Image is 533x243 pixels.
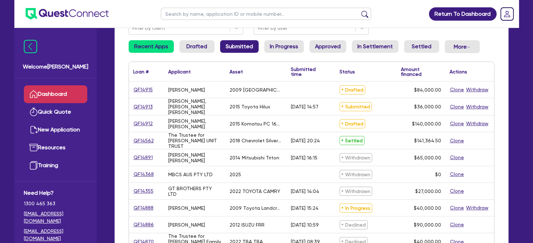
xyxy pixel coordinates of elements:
[340,85,365,94] span: Drafted
[291,155,317,160] div: [DATE] 16:15
[230,138,282,143] div: 2018 Chevrolet Silverado LTZ
[401,67,441,77] div: Amount financed
[129,40,174,53] a: Recent Apps
[466,103,489,111] button: Withdraw
[291,138,320,143] div: [DATE] 20:24
[24,189,87,197] span: Need Help?
[168,186,221,197] div: GT BROTHERS PTY LTD
[168,69,191,74] div: Applicant
[133,69,149,74] div: Loan #
[309,40,346,53] a: Approved
[429,7,497,21] a: Return To Dashboard
[168,98,221,115] div: [PERSON_NAME], [PERSON_NAME] [PERSON_NAME]
[340,102,372,111] span: Submitted
[230,188,280,194] div: 2022 TOYOTA CAMRY
[230,121,282,127] div: 2015 Komatsu PC 160-LC
[498,5,516,23] a: Dropdown toggle
[415,188,441,194] span: $27,000.00
[29,108,38,116] img: quick-quote
[26,8,109,20] img: quest-connect-logo-blue
[24,210,87,225] a: [EMAIL_ADDRESS][DOMAIN_NAME]
[450,170,464,178] button: Clone
[133,137,154,145] a: QF14562
[466,120,489,128] button: Withdraw
[133,204,154,212] a: QF14888
[133,120,153,128] a: QF14912
[230,87,282,93] div: 2009 [GEOGRAPHIC_DATA] 2009 Kenworth 402 Tipper
[340,170,372,179] span: Withdrawn
[29,126,38,134] img: new-application
[24,85,87,103] a: Dashboard
[230,222,265,228] div: 2012 ISUZU FRR
[230,205,282,211] div: 2009 Toyota Landcruiser GXL
[414,155,441,160] span: $65,000.00
[435,172,441,177] span: $0
[168,87,205,93] div: [PERSON_NAME]
[340,69,355,74] div: Status
[161,8,371,20] input: Search by name, application ID or mobile number...
[414,138,441,143] span: $141,364.50
[466,204,489,212] button: Withdraw
[404,40,439,53] a: Settled
[340,136,364,145] span: Settled
[450,187,464,195] button: Clone
[29,161,38,170] img: training
[230,172,241,177] div: 2025
[133,221,154,229] a: QF14886
[450,221,464,229] button: Clone
[24,139,87,157] a: Resources
[450,86,464,94] button: Clone
[168,132,221,149] div: The Trustee for [PERSON_NAME] UNIT TRUST
[168,152,221,163] div: [PERSON_NAME] [PERSON_NAME]
[168,205,205,211] div: [PERSON_NAME]
[291,222,319,228] div: [DATE] 10:59
[466,86,489,94] button: Withdraw
[291,67,325,77] div: Submitted time
[264,40,304,53] a: In Progress
[24,200,87,207] span: 1300 465 363
[414,104,441,109] span: $36,000.00
[340,203,372,213] span: In Progress
[230,104,270,109] div: 2015 Toyota Hilux
[414,87,441,93] span: $84,000.00
[340,220,368,229] span: Declined
[450,153,464,162] button: Clone
[291,104,319,109] div: [DATE] 14:57
[133,187,154,195] a: QF14355
[133,153,153,162] a: QF14891
[414,205,441,211] span: $40,000.00
[24,121,87,139] a: New Application
[24,40,37,53] img: icon-menu-close
[291,188,319,194] div: [DATE] 14:04
[445,40,480,53] button: Dropdown toggle
[168,118,221,129] div: [PERSON_NAME], [PERSON_NAME]
[230,69,243,74] div: Asset
[450,120,464,128] button: Clone
[450,69,467,74] div: Actions
[414,222,441,228] span: $90,000.00
[220,40,259,53] a: Submitted
[133,170,154,178] a: QF14368
[291,205,319,211] div: [DATE] 15:24
[29,143,38,152] img: resources
[24,157,87,174] a: Training
[133,103,153,111] a: QF14913
[23,63,88,71] span: Welcome [PERSON_NAME]
[340,153,372,162] span: Withdrawn
[168,172,213,177] div: MBCS AUS PTY LTD
[179,40,214,53] a: Drafted
[450,103,464,111] button: Clone
[133,86,153,94] a: QF14915
[450,137,464,145] button: Clone
[352,40,398,53] a: In Settlement
[450,204,464,212] button: Clone
[340,119,365,128] span: Drafted
[230,155,279,160] div: 2014 Mitsubishi Triton
[168,222,205,228] div: [PERSON_NAME]
[24,228,87,242] a: [EMAIL_ADDRESS][DOMAIN_NAME]
[412,121,441,127] span: $140,000.00
[24,103,87,121] a: Quick Quote
[340,187,372,196] span: Withdrawn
